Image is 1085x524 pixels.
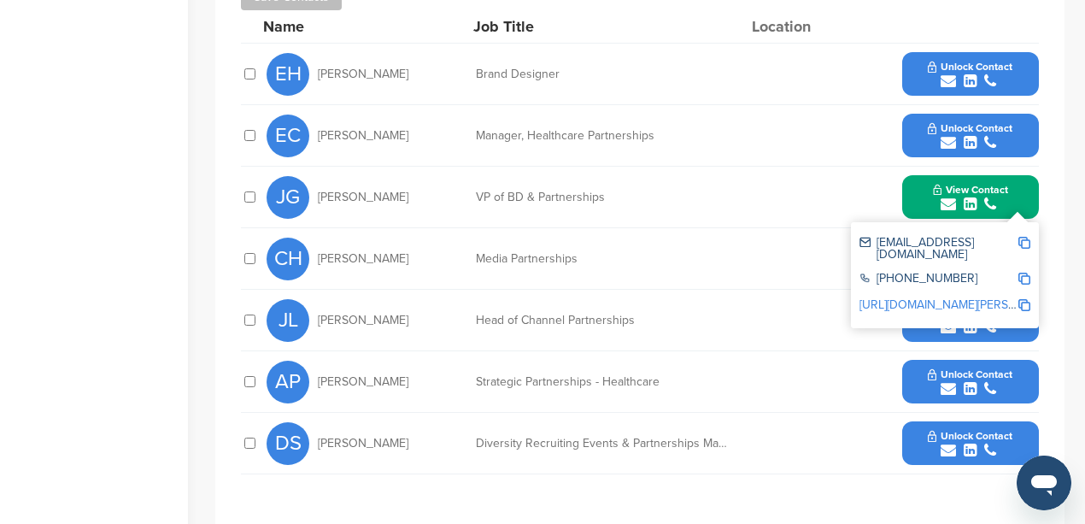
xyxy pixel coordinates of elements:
[473,19,730,34] div: Job Title
[928,368,1012,380] span: Unlock Contact
[859,273,1018,287] div: [PHONE_NUMBER]
[318,130,408,142] span: [PERSON_NAME]
[476,130,732,142] div: Manager, Healthcare Partnerships
[318,438,408,450] span: [PERSON_NAME]
[912,172,1029,223] button: View Contact
[318,191,408,203] span: [PERSON_NAME]
[318,68,408,80] span: [PERSON_NAME]
[263,19,451,34] div: Name
[933,184,1008,196] span: View Contact
[267,299,309,342] span: JL
[928,61,1012,73] span: Unlock Contact
[476,315,732,327] div: Head of Channel Partnerships
[476,191,732,203] div: VP of BD & Partnerships
[318,315,408,327] span: [PERSON_NAME]
[318,376,408,388] span: [PERSON_NAME]
[267,115,309,157] span: EC
[267,361,309,403] span: AP
[318,253,408,265] span: [PERSON_NAME]
[907,356,1033,408] button: Unlock Contact
[267,53,309,96] span: EH
[859,237,1018,261] div: [EMAIL_ADDRESS][DOMAIN_NAME]
[1018,237,1030,249] img: Copy
[1017,456,1071,510] iframe: Button to launch messaging window
[928,430,1012,442] span: Unlock Contact
[476,438,732,450] div: Diversity Recruiting Events & Partnerships Manager
[267,422,309,465] span: DS
[1018,299,1030,311] img: Copy
[476,68,732,80] div: Brand Designer
[928,122,1012,134] span: Unlock Contact
[267,238,309,280] span: CH
[907,418,1033,469] button: Unlock Contact
[907,110,1033,162] button: Unlock Contact
[476,253,732,265] div: Media Partnerships
[267,176,309,219] span: JG
[859,297,1068,312] a: [URL][DOMAIN_NAME][PERSON_NAME]
[476,376,732,388] div: Strategic Partnerships - Healthcare
[752,19,880,34] div: Location
[907,49,1033,100] button: Unlock Contact
[1018,273,1030,285] img: Copy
